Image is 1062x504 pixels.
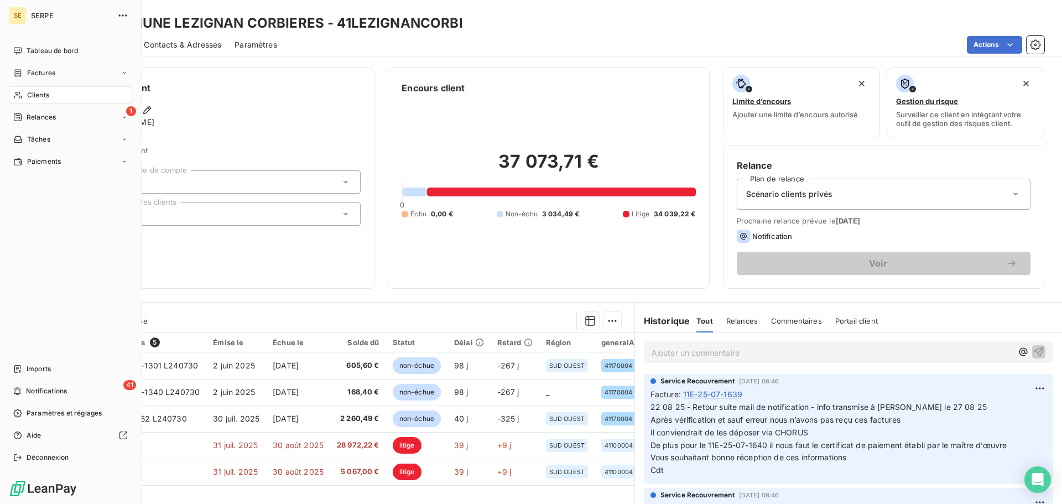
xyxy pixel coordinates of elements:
span: [DATE] [273,361,299,370]
span: non-échue [393,384,441,401]
span: 2 juin 2025 [213,387,255,397]
span: 0,00 € [431,209,453,219]
a: Aide [9,427,132,444]
span: 2 260,49 € [337,413,379,424]
span: Contacts & Adresses [144,39,221,50]
span: -267 j [497,361,519,370]
span: Gestion du risque [896,97,958,106]
span: -267 j [497,387,519,397]
div: Solde dû [337,338,379,347]
span: 31 juil. 2025 [213,467,258,476]
span: non-échue [393,411,441,427]
h2: 37 073,71 € [402,150,695,184]
h6: Encours client [402,81,465,95]
span: Tâches [27,134,50,144]
span: 5 [150,337,160,347]
button: Voir [737,252,1030,275]
span: 31 juil. 2025 [213,440,258,450]
span: 3 034,49 € [542,209,580,219]
span: [DATE] 08:46 [739,378,779,385]
h3: COMMUNE LEZIGNAN CORBIERES - 41LEZIGNANCORBI [97,13,463,33]
span: 5 067,00 € [337,466,379,477]
span: non-échue [393,357,441,374]
span: +9 j [497,467,512,476]
span: Non-échu [506,209,538,219]
div: Échue le [273,338,324,347]
span: 41 [123,380,136,390]
span: 34 039,22 € [654,209,696,219]
span: [DATE] [836,216,861,225]
div: Retard [497,338,533,347]
span: Surveiller ce client en intégrant votre outil de gestion des risques client. [896,110,1035,128]
span: 0 [400,200,404,209]
span: [DATE] [273,414,299,423]
span: +9 j [497,440,512,450]
span: SUD OUEST [549,442,585,449]
span: 40 j [454,414,468,423]
span: Échu [410,209,426,219]
div: Open Intercom Messenger [1024,466,1051,493]
span: Il conviendrait de les déposer via CHORUS [650,428,808,437]
span: 41170004 [605,415,632,422]
div: Région [546,338,588,347]
button: Gestion du risqueSurveiller ce client en intégrant votre outil de gestion des risques client. [887,67,1044,138]
span: Vous souhaitant bonne réception de ces informations [650,453,847,462]
span: Limite d’encours [732,97,791,106]
span: SUD OUEST [549,415,585,422]
span: litige [393,437,421,454]
div: SE [9,7,27,24]
span: litige [393,464,421,480]
span: Paramètres [235,39,277,50]
img: Logo LeanPay [9,480,77,497]
span: Service Recouvrement [660,490,735,500]
span: SUD OUEST [549,362,585,369]
div: Émise le [213,338,259,347]
span: Déconnexion [27,453,69,463]
span: Relances [27,112,56,122]
span: [DATE] 08:46 [739,492,779,498]
span: Tout [696,316,713,325]
span: SUD OUEST [549,469,585,475]
span: _ [546,387,549,397]
span: 30 août 2025 [273,440,324,450]
div: generalAccountId [601,338,667,347]
span: Ajouter une limite d’encours autorisé [732,110,858,119]
span: Clients [27,90,49,100]
button: Actions [967,36,1022,54]
span: [DATE] [273,387,299,397]
span: Propriétés Client [89,146,361,162]
span: Tableau de bord [27,46,78,56]
span: 11E-25-07-1639 [683,388,742,400]
span: Notification [752,232,793,241]
span: Facture : [650,388,681,400]
span: Relances [726,316,758,325]
span: Prochaine relance prévue le [737,216,1030,225]
span: -325 j [497,414,519,423]
span: 41170004 [605,389,632,396]
span: SERPE [31,11,111,20]
span: Cdt [650,465,664,475]
span: 2 juin 2025 [213,361,255,370]
span: 30 août 2025 [273,467,324,476]
span: 28 972,22 € [337,440,379,451]
span: 168,40 € [337,387,379,398]
span: 1 [126,106,136,116]
h6: Historique [635,314,690,328]
div: Délai [454,338,484,347]
span: Service Recouvrement [660,376,735,386]
span: 39 j [454,467,468,476]
button: Limite d’encoursAjouter une limite d’encours autorisé [723,67,881,138]
span: 39 j [454,440,468,450]
span: Factures [27,68,55,78]
span: De plus pour le 11E-25-07-1640 il nous faut le certificat de paiement établi par le maître d’œuvre [650,440,1007,450]
span: Litige [632,209,649,219]
div: Statut [393,338,441,347]
span: 98 j [454,387,468,397]
span: Paramètres et réglages [27,408,102,418]
h6: Relance [737,159,1030,172]
span: 605,60 € [337,360,379,371]
span: 41170004 [605,362,632,369]
span: Scénario clients privés [746,189,832,200]
span: 41100004 [605,469,633,475]
span: 30 juil. 2025 [213,414,259,423]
